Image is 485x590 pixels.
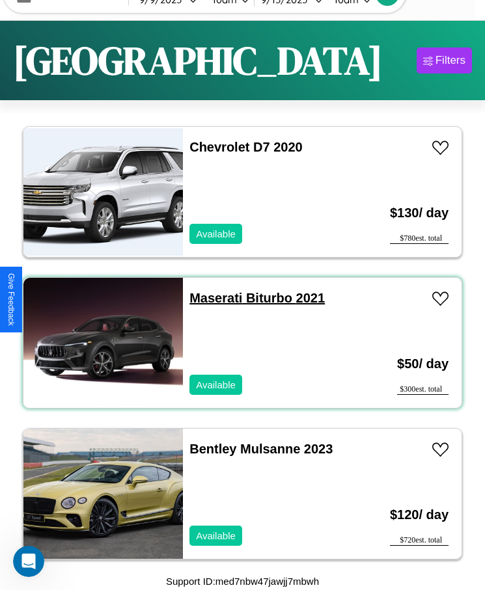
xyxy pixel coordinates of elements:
[189,442,333,456] a: Bentley Mulsanne 2023
[189,140,302,154] a: Chevrolet D7 2020
[196,376,236,394] p: Available
[196,225,236,243] p: Available
[13,546,44,577] iframe: Intercom live chat
[397,343,449,384] h3: $ 50 / day
[7,273,16,326] div: Give Feedback
[390,234,449,244] div: $ 780 est. total
[390,193,449,234] h3: $ 130 / day
[196,527,236,544] p: Available
[436,54,465,67] div: Filters
[397,384,449,395] div: $ 300 est. total
[166,572,319,590] p: Support ID: med7nbw47jawjj7mbwh
[390,535,449,546] div: $ 720 est. total
[189,291,325,305] a: Maserati Biturbo 2021
[390,494,449,535] h3: $ 120 / day
[417,47,472,74] button: Filters
[13,34,383,87] h1: [GEOGRAPHIC_DATA]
